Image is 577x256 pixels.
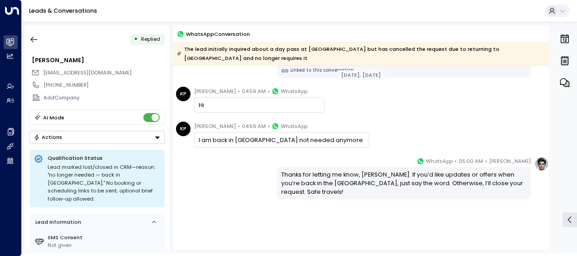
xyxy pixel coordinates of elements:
[199,136,364,144] div: I am back in [GEOGRAPHIC_DATA] not needed anymore.
[268,122,270,131] span: •
[177,44,544,63] div: The lead initially inquired about a day pass at [GEOGRAPHIC_DATA] but has cancelled the request d...
[268,87,270,96] span: •
[194,87,236,96] span: [PERSON_NAME]
[176,122,191,136] div: KP
[281,87,308,96] span: WhatsApp
[242,87,266,96] span: 04:59 AM
[141,35,160,43] span: Replied
[43,69,132,77] span: Pkiran.kala@gmail.com
[29,131,165,144] button: Actions
[29,7,97,15] a: Leads & Conversations
[238,87,240,96] span: •
[48,234,161,241] label: SMS Consent
[44,94,164,102] div: AddCompany
[455,157,457,166] span: •
[43,69,132,76] span: [EMAIL_ADDRESS][DOMAIN_NAME]
[281,170,527,197] div: Thanks for letting me know, [PERSON_NAME]. If you’d like updates or offers when you’re back in th...
[29,131,165,144] div: Button group with a nested menu
[242,122,266,131] span: 04:59 AM
[48,154,160,162] p: Qualification Status
[44,81,164,89] div: [PHONE_NUMBER]
[48,241,161,249] div: Not given
[134,33,138,46] div: •
[459,157,483,166] span: 05:00 AM
[34,134,62,140] div: Actions
[489,157,531,166] span: [PERSON_NAME]
[337,70,385,80] div: [DATE], [DATE]
[485,157,487,166] span: •
[534,157,549,171] img: profile-logo.png
[33,218,81,226] div: Lead Information
[43,113,64,122] div: AI Mode
[32,56,164,64] div: [PERSON_NAME]
[194,122,236,131] span: [PERSON_NAME]
[281,122,308,131] span: WhatsApp
[176,87,191,101] div: KP
[426,157,453,166] span: WhatsApp
[186,30,250,38] span: WhatsApp Conversation
[48,163,160,203] div: Lead marked lost/closed in CRM—reason: "no longer needed — back in [GEOGRAPHIC_DATA]." No booking...
[238,122,240,131] span: •
[199,101,320,109] div: Hi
